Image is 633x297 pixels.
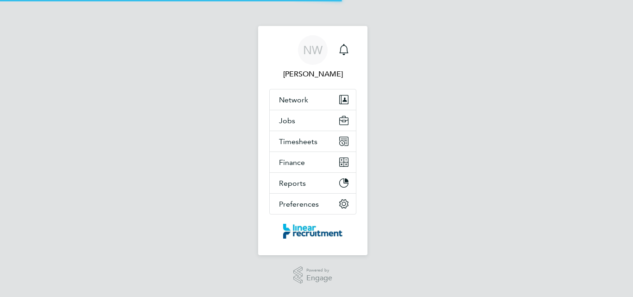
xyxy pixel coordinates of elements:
[279,95,308,104] span: Network
[306,274,332,282] span: Engage
[279,116,295,125] span: Jobs
[269,224,356,239] a: Go to home page
[270,131,356,152] button: Timesheets
[279,137,317,146] span: Timesheets
[258,26,367,255] nav: Main navigation
[269,35,356,80] a: NW[PERSON_NAME]
[279,179,306,188] span: Reports
[279,158,305,167] span: Finance
[270,110,356,131] button: Jobs
[306,266,332,274] span: Powered by
[279,200,319,209] span: Preferences
[269,69,356,80] span: Nicola Wilson
[283,224,342,239] img: linearrecruitment-logo-retina.png
[270,152,356,172] button: Finance
[293,266,333,284] a: Powered byEngage
[303,44,323,56] span: NW
[270,173,356,193] button: Reports
[270,194,356,214] button: Preferences
[270,89,356,110] button: Network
